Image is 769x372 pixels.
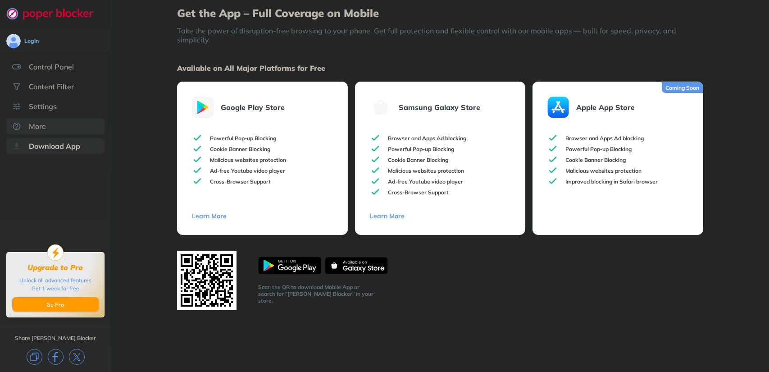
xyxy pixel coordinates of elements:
img: check-green.svg [370,165,381,176]
img: check-green.svg [192,133,203,143]
img: social.svg [12,82,21,91]
p: Powerful Pop-up Blocking [565,146,632,152]
img: download-app-selected.svg [12,142,21,151]
div: Login [24,37,39,45]
img: check-green.svg [547,165,558,176]
h1: Available on All Major Platforms for Free [177,62,703,74]
img: avatar.svg [6,34,21,48]
a: Learn More [370,212,511,220]
img: logo-webpage.svg [6,7,103,20]
img: settings.svg [12,102,21,111]
p: Malicious websites protection [565,167,642,174]
img: features.svg [12,62,21,71]
p: Ad-free Youtube video player [388,178,463,185]
button: Go Pro [12,297,99,312]
h1: Get the App – Full Coverage on Mobile [177,7,703,19]
p: Cookie Banner Blocking [565,156,626,163]
p: Samsung Galaxy Store [399,103,480,112]
div: Content Filter [29,82,74,91]
p: Take the power of disruption-free browsing to your phone. Get full protection and flexible contro... [177,26,703,44]
img: check-green.svg [370,133,381,143]
p: Google Play Store [221,103,285,112]
p: Ad-free Youtube video player [210,167,285,174]
div: Download App [29,142,80,151]
div: Control Panel [29,62,74,71]
img: android-store-badge.svg [258,257,321,275]
p: Malicious websites protection [388,167,464,174]
p: Malicious websites protection [210,156,286,163]
img: facebook.svg [48,349,64,365]
img: check-green.svg [192,143,203,154]
p: Cookie Banner Blocking [210,146,270,152]
img: check-green.svg [547,143,558,154]
div: Get 1 week for free [32,285,79,293]
img: check-green.svg [370,187,381,197]
p: Cookie Banner Blocking [388,156,448,163]
div: Share [PERSON_NAME] Blocker [15,335,96,342]
div: Unlock all advanced features [19,276,91,285]
p: Scan the QR to download Mobile App or search for "[PERSON_NAME] Blocker" in your store. [258,284,375,304]
div: Settings [29,102,57,111]
p: Powerful Pop-up Blocking [210,135,276,142]
img: apple-store.svg [547,96,569,118]
img: android-store.svg [192,96,214,118]
img: check-green.svg [370,154,381,165]
img: x.svg [69,349,85,365]
div: More [29,122,46,131]
p: Powerful Pop-up Blocking [388,146,454,152]
img: check-green.svg [192,165,203,176]
img: copy.svg [27,349,42,365]
p: Cross-Browser Support [210,178,271,185]
img: about.svg [12,122,21,131]
div: Upgrade to Pro [28,263,83,272]
a: Learn More [192,212,333,220]
img: check-green.svg [547,154,558,165]
img: check-green.svg [370,176,381,187]
img: check-green.svg [192,154,203,165]
div: Coming Soon [662,82,703,93]
img: check-green.svg [547,176,558,187]
p: Browser and Apps Ad blocking [565,135,644,142]
p: Improved blocking in Safari browser [565,178,658,185]
img: galaxy-store-badge.svg [325,257,388,275]
img: upgrade-to-pro.svg [47,244,64,261]
img: check-green.svg [192,176,203,187]
p: Apple App Store [576,103,635,112]
p: Browser and Apps Ad blocking [388,135,466,142]
p: Cross-Browser Support [388,189,449,196]
img: galaxy-store.svg [370,96,391,118]
img: check-green.svg [547,133,558,143]
img: QR Code [177,251,237,310]
img: check-green.svg [370,143,381,154]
